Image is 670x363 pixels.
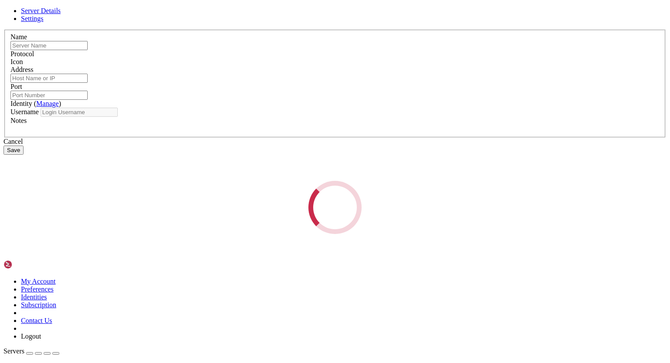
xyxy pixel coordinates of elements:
span: ， [158,152,165,159]
span: 配 [14,11,21,18]
span: 使 [68,70,75,78]
span: 配 [10,3,18,11]
span: 以 [92,152,99,159]
x-row: : [3,196,556,204]
span: 提 [29,100,37,107]
span: 在 [14,41,22,48]
span: 置 [21,11,29,18]
span: 已 [54,78,61,85]
span: 则 [61,70,68,78]
span: 了 [102,107,109,115]
span: 规 [80,63,88,70]
span: 查 [80,100,88,107]
span: 新 [11,122,18,129]
span: 则 [142,48,149,55]
span: 必 [124,107,131,115]
a: Settings [21,15,44,22]
span: 云 [214,100,222,107]
span: 口 [164,107,171,115]
span: 拟 [58,63,66,70]
span: 立 [99,152,106,159]
x-row: ... [3,11,556,18]
span: 围 [147,115,155,122]
div: Loading... [308,181,362,234]
label: Icon [10,58,23,65]
span: 要 [131,107,139,115]
span: 已 [55,33,62,41]
span: 端 [39,115,47,122]
span: 存 [18,70,25,78]
span: 口 [47,115,54,122]
span: 置 [18,181,25,189]
x-row: ========================================= [3,189,556,196]
span: 虚 [77,33,84,41]
input: Host Name or IP [10,74,88,83]
input: Server Name [10,41,88,50]
span: 新 [40,137,48,144]
span: 等 [222,100,229,107]
span: 码 [18,218,25,226]
span: 配 [120,48,127,55]
span: 您 [88,100,95,107]
span: 绑 [29,122,36,129]
span: 则 [88,63,95,70]
a: Preferences [21,285,54,293]
span: 开 [87,107,95,115]
span: 请 [51,100,58,107]
span: 配 [66,26,73,33]
span: 网 [128,152,136,159]
span: 保 [10,70,18,78]
span: 完 [67,92,75,100]
span: 络 [113,33,121,41]
x-row: 5. ... [3,33,556,41]
span: 成 [88,26,95,33]
span: 防 [273,100,280,107]
span: 机 [70,152,77,159]
a: Logout [21,332,41,340]
span: 要 [33,181,40,189]
span: 宿 [25,3,33,11]
span: 置 [303,100,310,107]
span: 的 [99,33,106,41]
x-row: IP: [TECHNICAL_ID] [3,204,556,211]
x-row: VM : [3,181,556,189]
span: 主 [33,3,40,11]
span: 端 [57,18,65,26]
span: 检 [73,100,81,107]
span: 以 [14,115,21,122]
span: 置 [18,3,25,11]
span: 🔥 [3,100,11,107]
span: 范 [140,115,147,122]
span: 。 [75,78,83,85]
span: 则 [58,26,66,33]
span: 成 [117,63,125,70]
span: 机 [43,11,51,18]
span: 拟 [84,33,91,41]
span: 网 [77,152,84,159]
span: 完 [110,63,117,70]
span: 为 [22,48,29,55]
span: 开 [51,11,58,18]
span: 则 [142,55,149,63]
span: 置 [127,41,134,48]
span: 规 [77,3,84,11]
span: ， [310,100,317,107]
span: 保 [21,107,29,115]
span: 网 [3,137,11,144]
span: 宿 [43,107,51,115]
span: 端 [65,11,73,18]
span: 例 [57,115,65,122]
span: ： [44,100,51,107]
span: 机 [91,33,99,41]
a: My Account [21,278,56,285]
img: Shellngn [3,260,54,269]
span: 为 [22,41,29,48]
a: Servers [3,347,59,355]
a: Contact Us [21,317,52,324]
span: 存 [36,63,44,70]
span: 有 [116,107,124,115]
span: 确 [14,107,21,115]
span: 醒 [36,100,44,107]
span: 户 [18,211,25,218]
span: 的 [249,107,256,115]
